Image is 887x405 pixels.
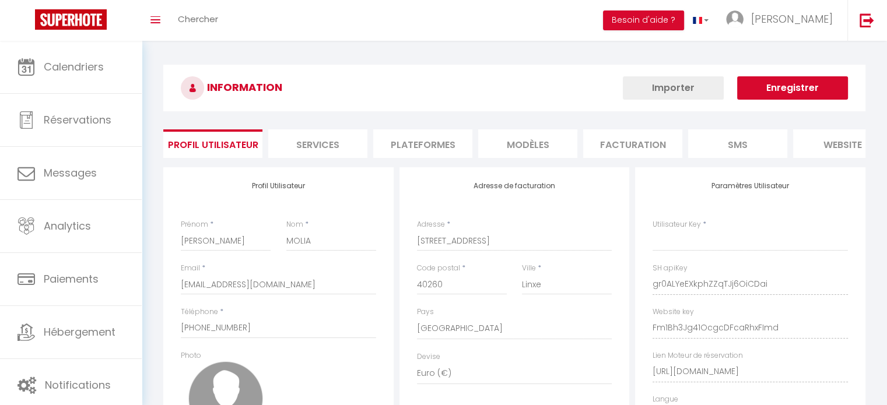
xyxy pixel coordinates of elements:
[653,182,848,190] h4: Paramètres Utilisateur
[688,129,787,158] li: SMS
[653,307,694,318] label: Website key
[44,219,91,233] span: Analytics
[726,10,744,28] img: ...
[163,129,262,158] li: Profil Utilisateur
[45,378,111,392] span: Notifications
[181,350,201,361] label: Photo
[751,12,833,26] span: [PERSON_NAME]
[737,76,848,100] button: Enregistrer
[522,263,536,274] label: Ville
[163,65,865,111] h3: INFORMATION
[9,5,44,40] button: Ouvrir le widget de chat LiveChat
[417,307,434,318] label: Pays
[44,59,104,74] span: Calendriers
[181,263,200,274] label: Email
[181,307,218,318] label: Téléphone
[286,219,303,230] label: Nom
[44,325,115,339] span: Hébergement
[181,219,208,230] label: Prénom
[373,129,472,158] li: Plateformes
[44,165,97,180] span: Messages
[44,112,111,127] span: Réservations
[478,129,577,158] li: MODÈLES
[178,13,218,25] span: Chercher
[653,350,743,361] label: Lien Moteur de réservation
[417,263,460,274] label: Code postal
[653,219,701,230] label: Utilisateur Key
[417,219,445,230] label: Adresse
[181,182,376,190] h4: Profil Utilisateur
[653,263,688,274] label: SH apiKey
[417,351,440,362] label: Devise
[44,272,99,286] span: Paiements
[860,13,874,27] img: logout
[653,394,678,405] label: Langue
[583,129,682,158] li: Facturation
[35,9,107,30] img: Super Booking
[417,182,612,190] h4: Adresse de facturation
[623,76,724,100] button: Importer
[268,129,367,158] li: Services
[603,10,684,30] button: Besoin d'aide ?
